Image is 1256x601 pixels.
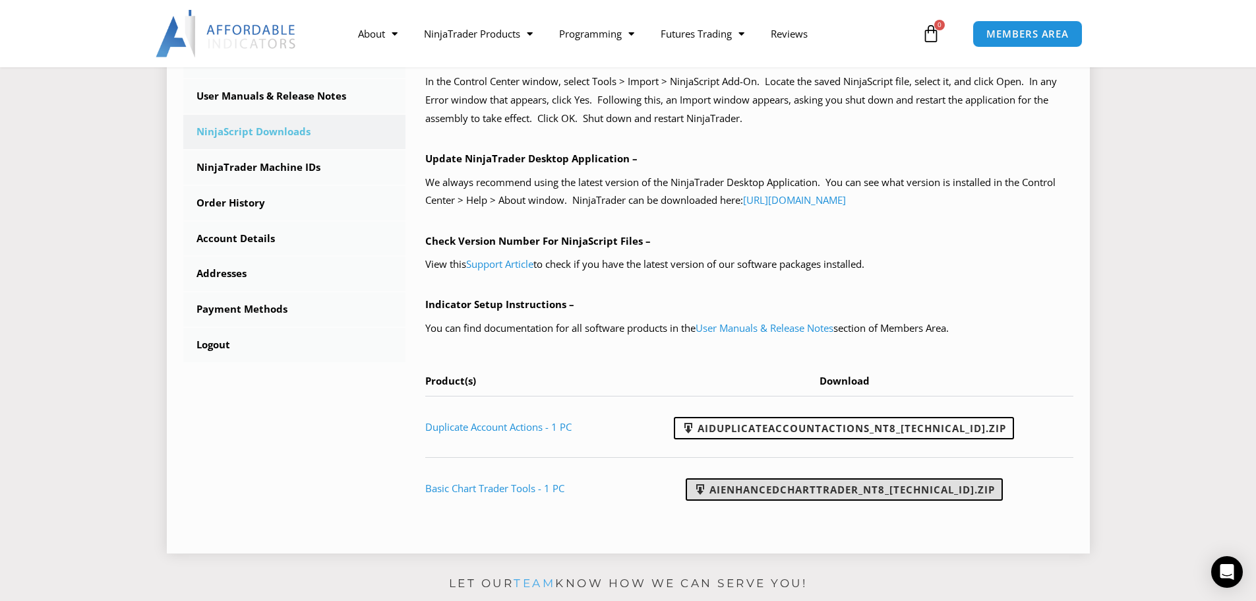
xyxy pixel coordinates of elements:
a: Reviews [758,18,821,49]
span: MEMBERS AREA [986,29,1069,39]
a: Account Details [183,222,406,256]
a: Addresses [183,257,406,291]
a: About [345,18,411,49]
a: 0 [902,15,960,53]
a: Payment Methods [183,292,406,327]
a: Basic Chart Trader Tools - 1 PC [425,482,564,495]
a: NinjaTrader Products [411,18,546,49]
nav: Account pages [183,44,406,362]
a: User Manuals & Release Notes [696,321,833,334]
b: Indicator Setup Instructions – [425,298,574,311]
a: Duplicate Account Actions - 1 PC [425,420,572,433]
span: Product(s) [425,374,476,387]
a: Order History [183,186,406,220]
p: Let our know how we can serve you! [167,573,1090,594]
a: NinjaTrader Machine IDs [183,150,406,185]
a: User Manuals & Release Notes [183,79,406,113]
nav: Menu [345,18,918,49]
span: Download [820,374,870,387]
span: 0 [934,20,945,30]
div: Open Intercom Messenger [1211,556,1243,588]
a: Futures Trading [647,18,758,49]
p: We always recommend using the latest version of the NinjaTrader Desktop Application. You can see ... [425,174,1073,210]
a: team [514,577,555,590]
a: AIDuplicateAccountActions_NT8_[TECHNICAL_ID].zip [674,417,1014,439]
p: In the Control Center window, select Tools > Import > NinjaScript Add-On. Locate the saved NinjaS... [425,73,1073,128]
a: Programming [546,18,647,49]
img: LogoAI | Affordable Indicators – NinjaTrader [156,10,297,57]
p: View this to check if you have the latest version of our software packages installed. [425,255,1073,274]
a: NinjaScript Downloads [183,115,406,149]
p: You can find documentation for all software products in the section of Members Area. [425,319,1073,338]
a: [URL][DOMAIN_NAME] [743,193,846,206]
a: Logout [183,328,406,362]
b: Update NinjaTrader Desktop Application – [425,152,638,165]
b: Check Version Number For NinjaScript Files – [425,234,651,247]
a: Support Article [466,257,533,270]
a: AIEnhancedChartTrader_NT8_[TECHNICAL_ID].zip [686,478,1003,501]
a: MEMBERS AREA [972,20,1083,47]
